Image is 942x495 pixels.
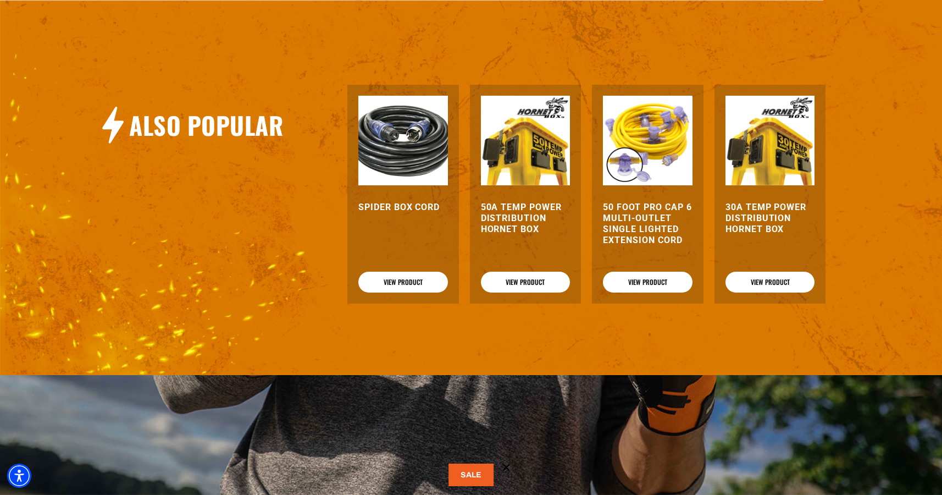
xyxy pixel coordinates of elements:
img: black [358,96,448,185]
a: 50 Foot Pro Cap 6 Multi-Outlet Single Lighted Extension Cord [603,202,692,246]
a: View Product [358,272,448,293]
div: Accessibility Menu [7,464,31,488]
a: View Product [603,272,692,293]
a: View Product [725,272,815,293]
img: 50A Temp Power Distribution Hornet Box [481,96,570,185]
a: View Product [481,272,570,293]
img: 30A Temp Power Distribution Hornet Box [725,96,815,185]
a: Spider Box Cord [358,202,448,213]
img: yellow [603,96,692,185]
h2: Also Popular [129,109,283,141]
a: 50A Temp Power Distribution Hornet Box [481,202,570,235]
a: 30A Temp Power Distribution Hornet Box [725,202,815,235]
